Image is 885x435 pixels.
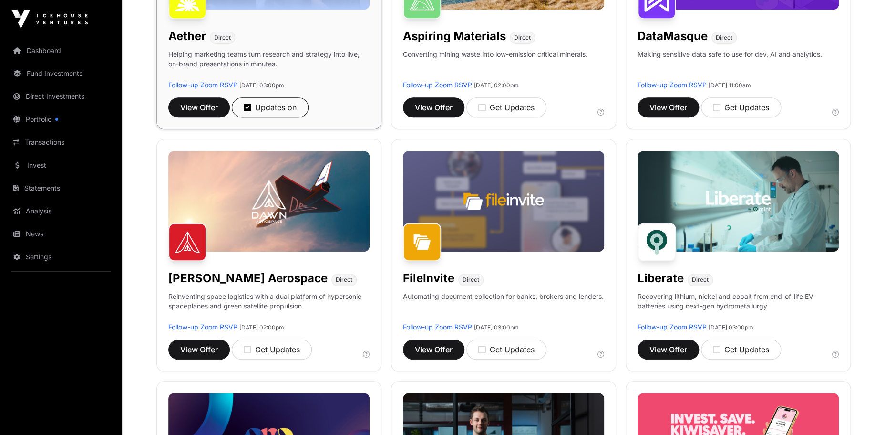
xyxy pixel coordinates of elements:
span: View Offer [180,344,218,355]
button: View Offer [638,340,699,360]
button: View Offer [168,97,230,117]
button: Get Updates [701,97,781,117]
h1: Liberate [638,271,684,286]
h1: Aspiring Materials [403,29,506,44]
p: Reinventing space logistics with a dual platform of hypersonic spaceplanes and green satellite pr... [168,292,370,322]
a: Settings [8,246,114,267]
span: Direct [336,276,352,284]
h1: Aether [168,29,206,44]
h1: [PERSON_NAME] Aerospace [168,271,328,286]
span: Direct [463,276,479,284]
p: Making sensitive data safe to use for dev, AI and analytics. [638,50,822,80]
button: Get Updates [701,340,781,360]
span: View Offer [415,344,453,355]
div: Get Updates [478,344,535,355]
div: Get Updates [713,344,769,355]
img: Liberate [638,223,676,261]
a: Dashboard [8,40,114,61]
p: Converting mining waste into low-emission critical minerals. [403,50,587,80]
span: Direct [514,34,531,42]
a: News [8,223,114,244]
span: [DATE] 02:00pm [474,82,519,89]
button: Get Updates [232,340,312,360]
span: [DATE] 03:00pm [239,82,284,89]
p: Helping marketing teams turn research and strategy into live, on-brand presentations in minutes. [168,50,370,80]
span: View Offer [649,344,687,355]
button: View Offer [403,97,464,117]
span: [DATE] 02:00pm [239,324,284,331]
a: Statements [8,178,114,199]
a: Follow-up Zoom RSVP [168,323,237,331]
span: View Offer [180,102,218,113]
img: FileInvite [403,223,441,261]
a: Direct Investments [8,86,114,107]
img: Dawn Aerospace [168,223,206,261]
span: Direct [692,276,709,284]
a: Invest [8,155,114,176]
span: View Offer [649,102,687,113]
div: Updates on [244,102,297,113]
span: [DATE] 11:00am [709,82,751,89]
img: Dawn-Banner.jpg [168,151,370,252]
button: View Offer [403,340,464,360]
a: Follow-up Zoom RSVP [403,81,472,89]
button: Get Updates [466,340,546,360]
a: Transactions [8,132,114,153]
span: [DATE] 03:00pm [709,324,753,331]
span: [DATE] 03:00pm [474,324,519,331]
a: Portfolio [8,109,114,130]
button: View Offer [638,97,699,117]
div: Get Updates [244,344,300,355]
img: Icehouse Ventures Logo [11,10,88,29]
p: Recovering lithium, nickel and cobalt from end-of-life EV batteries using next-gen hydrometallurgy. [638,292,839,322]
span: Direct [214,34,231,42]
a: Analysis [8,201,114,222]
a: Fund Investments [8,63,114,84]
img: File-Invite-Banner.jpg [403,151,604,252]
iframe: Chat Widget [837,389,885,435]
span: Direct [716,34,732,42]
a: Follow-up Zoom RSVP [403,323,472,331]
div: Get Updates [478,102,535,113]
div: Get Updates [713,102,769,113]
span: View Offer [415,102,453,113]
button: View Offer [168,340,230,360]
a: Follow-up Zoom RSVP [638,323,707,331]
p: Automating document collection for banks, brokers and lenders. [403,292,604,322]
button: Updates on [232,97,309,117]
button: Get Updates [466,97,546,117]
h1: FileInvite [403,271,454,286]
img: Liberate-Banner.jpg [638,151,839,252]
h1: DataMasque [638,29,708,44]
a: Follow-up Zoom RSVP [638,81,707,89]
a: Follow-up Zoom RSVP [168,81,237,89]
